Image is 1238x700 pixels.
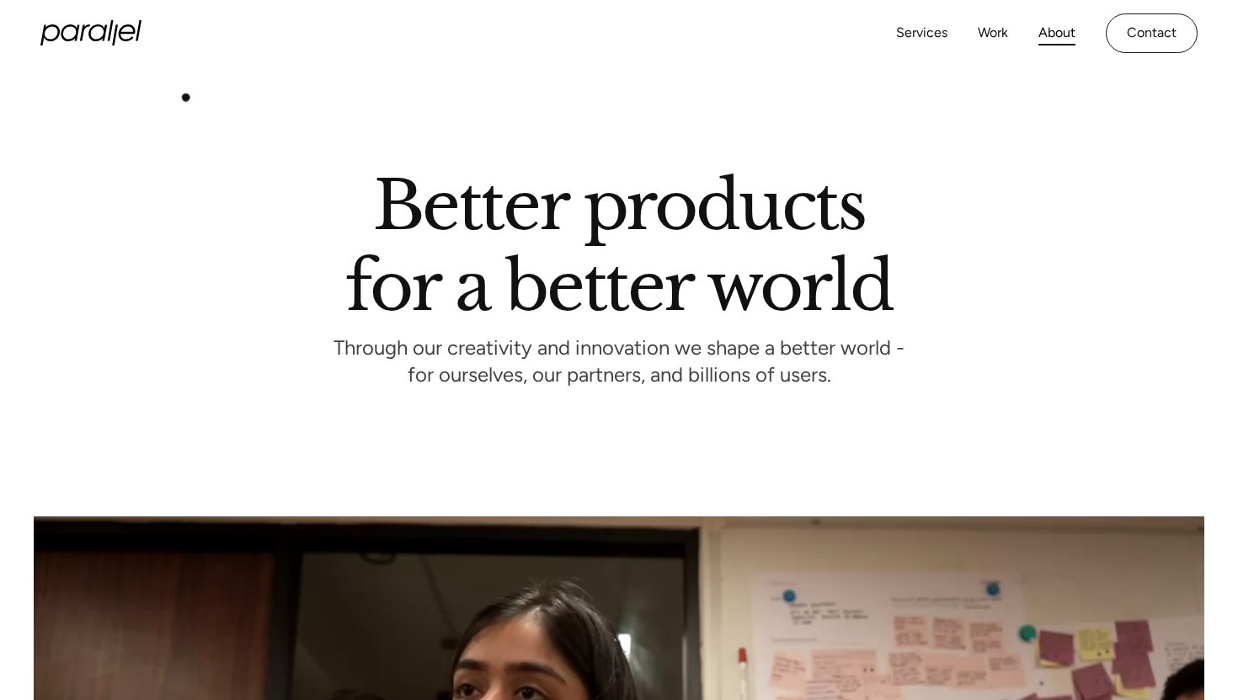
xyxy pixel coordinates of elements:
a: home [40,20,141,45]
a: About [1038,21,1075,45]
a: Services [896,21,947,45]
h1: Better products for a better world [345,181,892,311]
p: Through our creativity and innovation we shape a better world - for ourselves, our partners, and ... [334,340,904,387]
a: Contact [1106,13,1198,53]
a: Work [978,21,1008,45]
